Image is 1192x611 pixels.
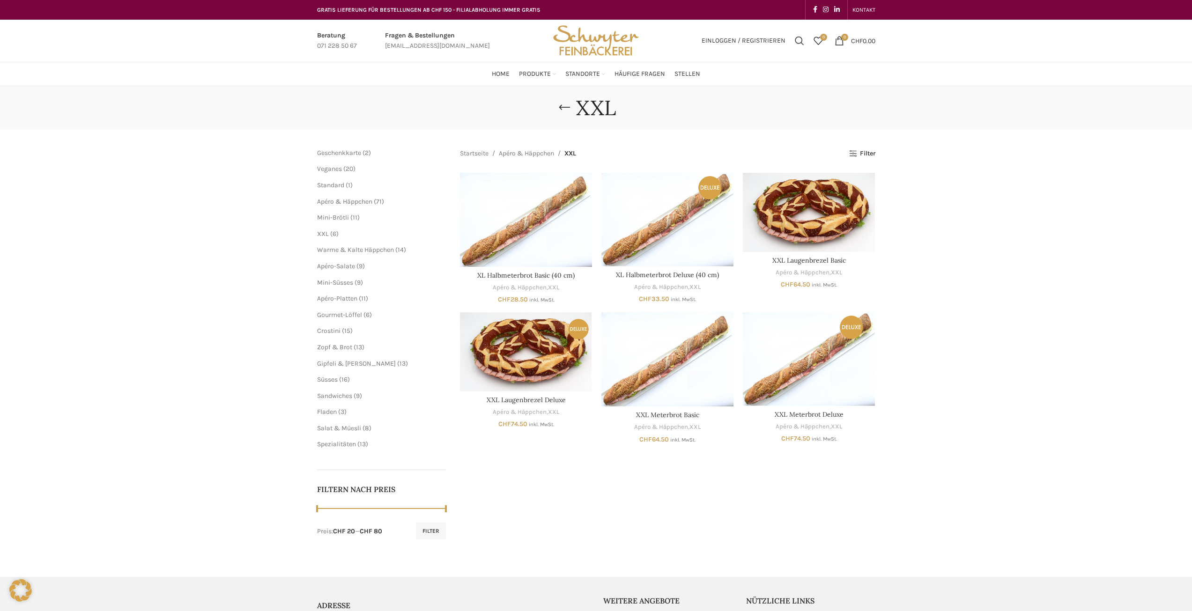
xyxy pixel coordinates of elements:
[317,408,337,416] a: Fladen
[317,279,353,287] a: Mini-Süsses
[317,165,342,173] a: Veganes
[743,312,875,405] a: XXL Meterbrot Deluxe
[317,484,446,494] h5: Filtern nach Preis
[317,392,352,400] a: Sandwiches
[317,601,350,610] span: ADRESSE
[790,31,809,50] div: Suchen
[498,295,528,303] bdi: 28.50
[776,422,829,431] a: Apéro & Häppchen
[697,31,790,50] a: Einloggen / Registrieren
[670,437,696,443] small: inkl. MwSt.
[550,36,642,44] a: Site logo
[460,312,592,391] a: XXL Laugenbrezel Deluxe
[548,408,559,417] a: XXL
[317,375,338,383] a: Süsses
[781,280,793,288] span: CHF
[781,434,810,442] bdi: 74.50
[830,31,880,50] a: 0 CHF0.00
[529,297,555,303] small: inkl. MwSt.
[312,65,880,83] div: Main navigation
[674,70,700,79] span: Stellen
[601,312,733,406] a: XXL Meterbrot Basic
[376,198,382,206] span: 71
[831,3,843,16] a: Linkedin social link
[317,440,356,448] span: Spezialitäten
[341,375,348,383] span: 16
[564,148,576,159] span: XXL
[317,360,396,368] a: Gipfeli & [PERSON_NAME]
[499,148,554,159] a: Apéro & Häppchen
[550,20,642,62] img: Bäckerei Schwyter
[671,296,696,302] small: inkl. MwSt.
[831,422,842,431] a: XXL
[746,596,875,606] h5: Nützliche Links
[365,149,369,157] span: 2
[498,420,511,428] span: CHF
[565,65,605,83] a: Standorte
[831,268,842,277] a: XXL
[317,294,357,302] a: Apéro-Platten
[317,230,329,238] a: XXL
[333,230,336,238] span: 6
[743,268,875,277] div: ,
[360,527,382,535] span: CHF 80
[781,280,810,288] bdi: 64.50
[603,596,733,606] h5: Weitere Angebote
[674,65,700,83] a: Stellen
[317,527,382,536] div: Preis: —
[348,181,350,189] span: 1
[810,3,820,16] a: Facebook social link
[317,311,362,319] a: Gourmet-Löffel
[317,213,349,221] span: Mini-Brötli
[548,283,559,292] a: XXL
[565,70,600,79] span: Standorte
[519,65,556,83] a: Produkte
[812,282,837,288] small: inkl. MwSt.
[851,37,863,44] span: CHF
[601,423,733,432] div: ,
[317,327,341,335] span: Crostini
[634,283,688,292] a: Apéro & Häppchen
[317,262,355,270] a: Apéro-Salate
[636,411,699,419] a: XXL Meterbrot Basic
[639,435,669,443] bdi: 64.50
[365,424,369,432] span: 8
[492,65,510,83] a: Home
[360,440,366,448] span: 13
[852,0,875,19] a: KONTAKT
[400,360,406,368] span: 13
[615,70,665,79] span: Häufige Fragen
[820,3,831,16] a: Instagram social link
[398,246,404,254] span: 14
[385,30,490,52] a: Infobox link
[460,148,489,159] a: Startseite
[317,246,394,254] a: Warme & Kalte Häppchen
[317,424,361,432] a: Salat & Müesli
[460,173,592,267] a: XL Halbmeterbrot Basic (40 cm)
[553,98,576,117] a: Go back
[639,295,652,303] span: CHF
[317,7,540,13] span: GRATIS LIEFERUNG FÜR BESTELLUNGEN AB CHF 150 - FILIALABHOLUNG IMMER GRATIS
[487,396,566,404] a: XXL Laugenbrezel Deluxe
[634,423,688,432] a: Apéro & Häppchen
[775,410,844,419] a: XXL Meterbrot Deluxe
[344,327,350,335] span: 15
[498,420,527,428] bdi: 74.50
[317,198,372,206] a: Apéro & Häppchen
[460,283,592,292] div: ,
[361,294,366,302] span: 11
[639,435,652,443] span: CHF
[848,0,880,19] div: Secondary navigation
[743,173,875,252] a: XXL Laugenbrezel Basic
[781,434,794,442] span: CHF
[812,436,837,442] small: inkl. MwSt.
[333,527,355,535] span: CHF 20
[317,149,361,157] span: Geschenkkarte
[317,181,344,189] a: Standard
[460,148,576,159] nav: Breadcrumb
